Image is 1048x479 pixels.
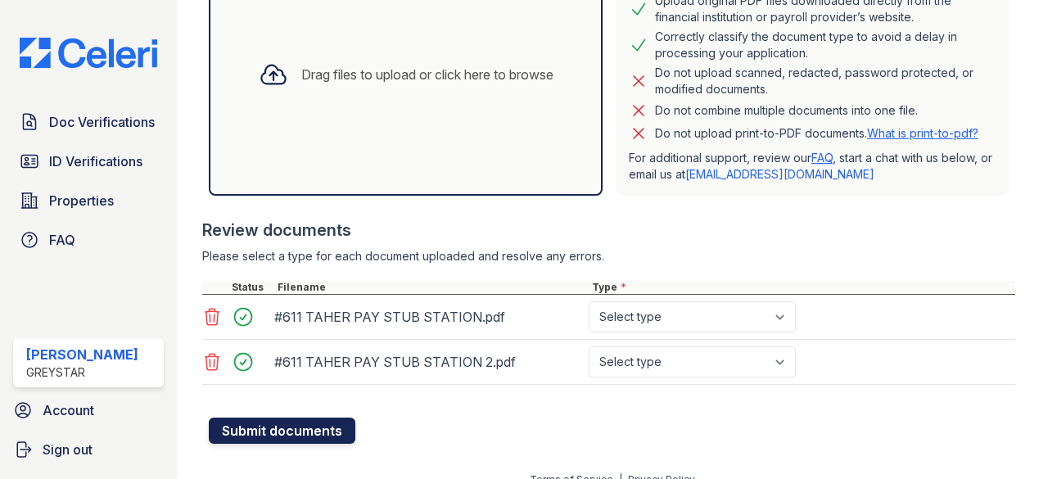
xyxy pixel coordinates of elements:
a: Doc Verifications [13,106,164,138]
div: #611 TAHER PAY STUB STATION.pdf [274,304,582,330]
div: #611 TAHER PAY STUB STATION 2.pdf [274,349,582,375]
div: Do not upload scanned, redacted, password protected, or modified documents. [655,65,996,97]
a: [EMAIL_ADDRESS][DOMAIN_NAME] [685,167,874,181]
a: What is print-to-pdf? [867,126,978,140]
div: Review documents [202,219,1015,242]
div: Filename [274,281,589,294]
div: Correctly classify the document type to avoid a delay in processing your application. [655,29,996,61]
button: Submit documents [209,418,355,444]
div: Drag files to upload or click here to browse [301,65,553,84]
div: Please select a type for each document uploaded and resolve any errors. [202,248,1015,264]
span: Doc Verifications [49,112,155,132]
p: For additional support, review our , start a chat with us below, or email us at [629,150,996,183]
span: ID Verifications [49,151,142,171]
div: Do not combine multiple documents into one file. [655,101,918,120]
span: Sign out [43,440,93,459]
a: FAQ [811,151,833,165]
a: Account [7,394,170,427]
span: Account [43,400,94,420]
a: Sign out [7,433,170,466]
span: Properties [49,191,114,210]
p: Do not upload print-to-PDF documents. [655,125,978,142]
span: FAQ [49,230,75,250]
a: Properties [13,184,164,217]
div: Greystar [26,364,138,381]
div: [PERSON_NAME] [26,345,138,364]
a: FAQ [13,224,164,256]
img: CE_Logo_Blue-a8612792a0a2168367f1c8372b55b34899dd931a85d93a1a3d3e32e68fde9ad4.png [7,38,170,69]
a: ID Verifications [13,145,164,178]
div: Status [228,281,274,294]
div: Type [589,281,1015,294]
